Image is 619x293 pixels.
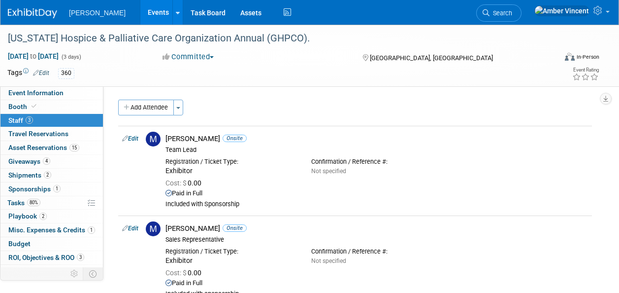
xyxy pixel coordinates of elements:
span: Staff [8,116,33,124]
span: Attachments [8,267,58,275]
div: Team Lead [165,146,588,154]
a: Tasks80% [0,196,103,210]
span: to [29,52,38,60]
a: Edit [122,135,138,142]
span: Not specified [311,257,346,264]
div: [US_STATE] Hospice & Palliative Care Organization Annual (GHPCO). [4,30,549,47]
div: Confirmation / Reference #: [311,158,442,166]
span: 3 [50,267,58,275]
div: [PERSON_NAME] [165,134,588,144]
a: Edit [33,70,49,76]
div: [PERSON_NAME] [165,224,588,233]
span: 3 [77,254,84,261]
a: Shipments2 [0,169,103,182]
a: Asset Reservations15 [0,141,103,154]
a: Sponsorships1 [0,183,103,196]
a: Giveaways4 [0,155,103,168]
a: Staff3 [0,114,103,127]
a: Search [476,4,521,22]
div: In-Person [576,53,599,61]
div: Exhibitor [165,256,296,265]
td: Personalize Event Tab Strip [66,267,83,280]
span: 4 [43,157,50,165]
a: Event Information [0,86,103,100]
div: Paid in Full [165,189,588,198]
span: 1 [88,226,95,234]
td: Toggle Event Tabs [83,267,103,280]
span: Cost: $ [165,269,188,277]
span: [GEOGRAPHIC_DATA], [GEOGRAPHIC_DATA] [370,54,493,62]
a: Budget [0,237,103,251]
span: Playbook [8,212,47,220]
span: Shipments [8,171,51,179]
i: Booth reservation complete [32,104,36,109]
span: 15 [69,144,79,151]
div: Registration / Ticket Type: [165,158,296,166]
a: Edit [122,225,138,232]
span: Asset Reservations [8,144,79,151]
span: Booth [8,103,38,110]
span: Onsite [223,224,247,232]
div: Event Rating [572,68,599,73]
div: Paid in Full [165,279,588,288]
span: 2 [39,213,47,220]
a: Misc. Expenses & Credits1 [0,223,103,237]
a: ROI, Objectives & ROO3 [0,251,103,264]
img: ExhibitDay [8,8,57,18]
div: Sales Representative [165,236,588,244]
img: Format-Inperson.png [565,53,575,61]
span: Giveaways [8,157,50,165]
div: Registration / Ticket Type: [165,248,296,256]
div: Exhibitor [165,167,296,176]
span: 0.00 [165,269,205,277]
div: Event Format [513,51,599,66]
img: M.jpg [146,132,161,146]
button: Committed [159,52,218,62]
a: Playbook2 [0,210,103,223]
img: Amber Vincent [534,5,589,16]
span: 1 [53,185,61,192]
a: Attachments3 [0,265,103,278]
img: M.jpg [146,221,161,236]
span: Not specified [311,168,346,175]
span: Tasks [7,199,40,207]
a: Booth [0,100,103,113]
a: Travel Reservations [0,127,103,141]
span: [PERSON_NAME] [69,9,126,17]
span: Sponsorships [8,185,61,193]
span: Travel Reservations [8,130,68,138]
span: (3 days) [61,54,81,60]
span: 0.00 [165,179,205,187]
span: Cost: $ [165,179,188,187]
span: 2 [44,171,51,179]
div: Confirmation / Reference #: [311,248,442,256]
button: Add Attendee [118,100,174,115]
span: Misc. Expenses & Credits [8,226,95,234]
span: Event Information [8,89,64,97]
span: 3 [26,116,33,124]
span: Search [489,9,512,17]
span: 80% [27,199,40,206]
span: [DATE] [DATE] [7,52,59,61]
span: Onsite [223,135,247,142]
div: 360 [58,68,74,78]
span: ROI, Objectives & ROO [8,254,84,261]
td: Tags [7,68,49,79]
div: Included with Sponsorship [165,200,588,209]
span: Budget [8,240,31,248]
